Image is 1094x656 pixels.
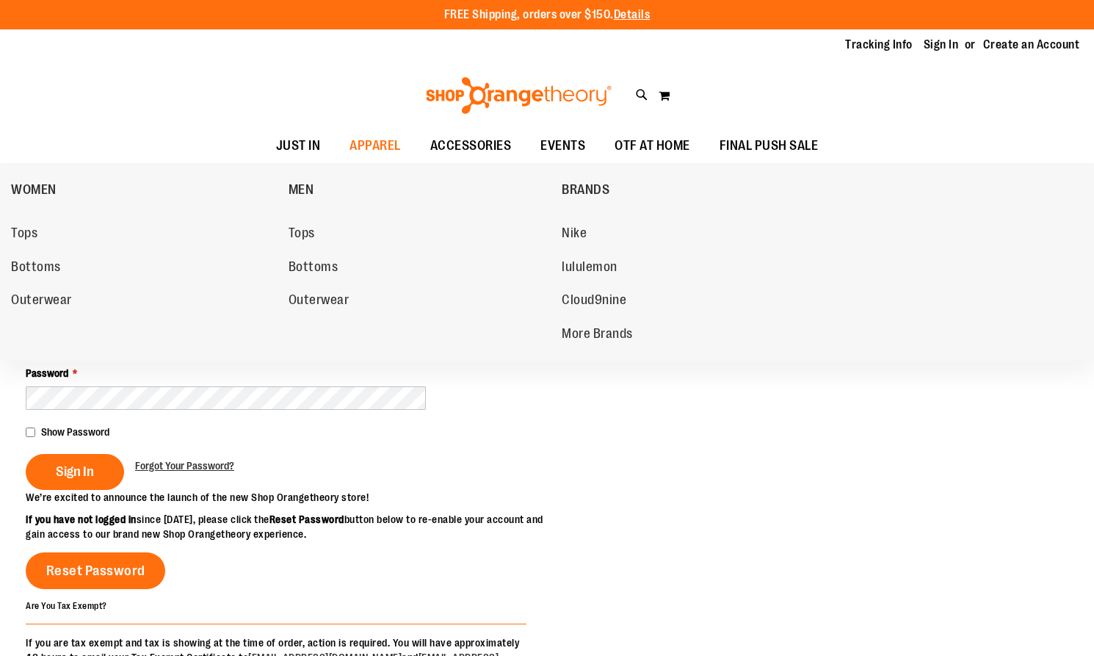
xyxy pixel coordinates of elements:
span: ACCESSORIES [430,129,512,162]
strong: If you have not logged in [26,513,137,525]
span: Sign In [56,464,94,480]
a: Tracking Info [845,37,913,53]
p: since [DATE], please click the button below to re-enable your account and gain access to our bran... [26,512,547,541]
a: APPAREL [335,129,416,163]
a: Forgot Your Password? [135,458,234,473]
a: Bottoms [11,254,274,281]
span: Forgot Your Password? [135,460,234,472]
span: Outerwear [289,292,349,311]
strong: Reset Password [269,513,344,525]
a: JUST IN [261,129,336,163]
a: OTF AT HOME [600,129,705,163]
span: Password [26,367,68,379]
a: Details [614,8,651,21]
span: Cloud9nine [562,292,626,311]
span: EVENTS [540,129,585,162]
img: Shop Orangetheory [424,77,614,114]
a: Create an Account [983,37,1080,53]
a: BRANDS [562,170,832,209]
span: Tops [289,226,315,244]
a: WOMEN [11,170,281,209]
span: OTF AT HOME [615,129,690,162]
span: BRANDS [562,182,609,201]
a: Tops [11,220,274,247]
a: Sign In [924,37,959,53]
span: More Brands [562,326,633,345]
span: lululemon [562,259,617,278]
span: Show Password [41,426,109,438]
span: JUST IN [276,129,321,162]
span: APPAREL [349,129,401,162]
a: FINAL PUSH SALE [705,129,833,163]
span: MEN [289,182,314,201]
span: FINAL PUSH SALE [720,129,819,162]
a: Outerwear [11,287,274,314]
span: Tops [11,226,37,244]
p: FREE Shipping, orders over $150. [444,7,651,24]
span: Bottoms [11,259,61,278]
strong: Are You Tax Exempt? [26,600,107,610]
a: Reset Password [26,552,165,589]
span: Outerwear [11,292,72,311]
span: Nike [562,226,587,244]
span: WOMEN [11,182,57,201]
span: Reset Password [46,563,145,579]
a: MEN [289,170,555,209]
button: Sign In [26,454,124,490]
a: ACCESSORIES [416,129,526,163]
span: Bottoms [289,259,338,278]
a: EVENTS [526,129,600,163]
p: We’re excited to announce the launch of the new Shop Orangetheory store! [26,490,547,505]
